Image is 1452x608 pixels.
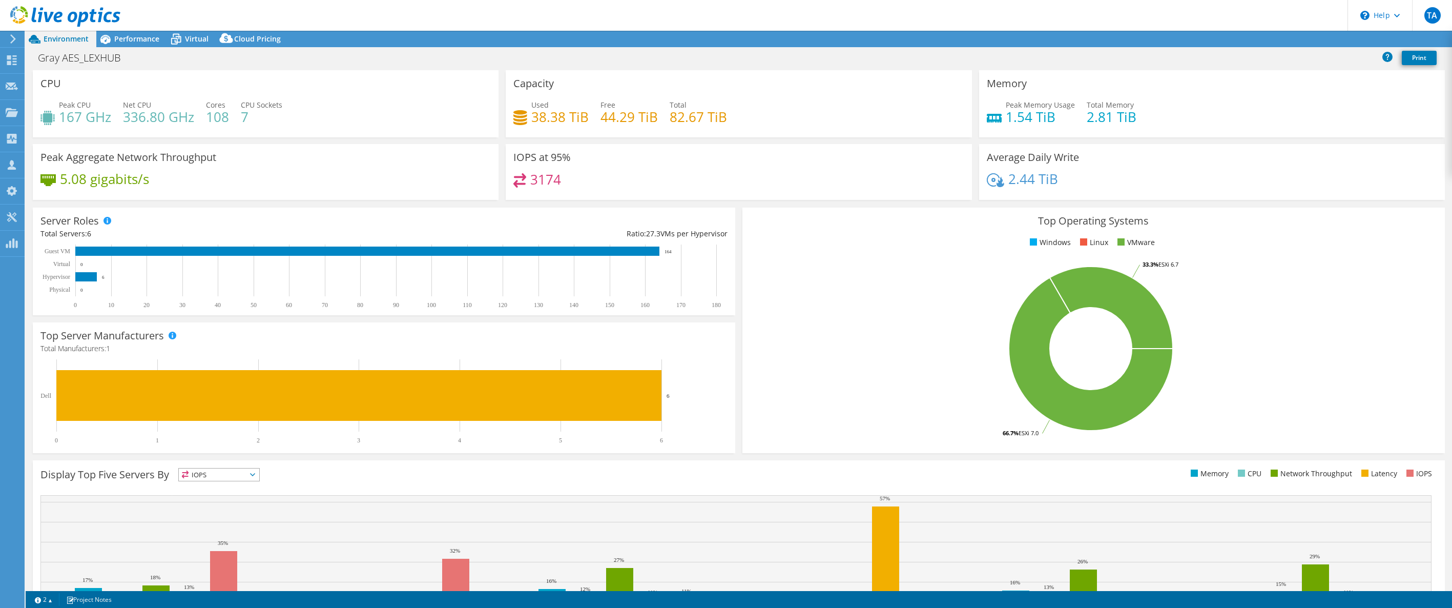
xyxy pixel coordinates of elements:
text: 0 [55,437,58,444]
text: 11% [1343,589,1354,595]
text: 12% [580,586,590,592]
span: Cores [206,100,225,110]
li: IOPS [1404,468,1432,479]
text: 180 [712,301,721,309]
text: 16% [1010,579,1020,585]
h4: Total Manufacturers: [40,343,728,354]
text: 100 [427,301,436,309]
text: 10 [108,301,114,309]
h3: IOPS at 95% [513,152,571,163]
a: Print [1402,51,1437,65]
text: 13% [184,584,194,590]
a: Project Notes [59,593,119,606]
text: 6 [102,275,105,280]
span: Peak Memory Usage [1006,100,1075,110]
h3: Capacity [513,78,554,89]
span: Virtual [185,34,209,44]
text: 26% [1077,558,1088,564]
span: CPU Sockets [241,100,282,110]
span: IOPS [179,469,259,481]
text: 50 [251,301,257,309]
span: Total [670,100,687,110]
text: 11% [681,588,692,594]
text: 18% [150,574,160,580]
text: 57% [880,495,890,501]
h4: 5.08 gigabits/s [60,173,149,185]
text: 0 [74,301,77,309]
h3: Peak Aggregate Network Throughput [40,152,216,163]
text: 32% [450,548,460,554]
text: Hypervisor [43,273,70,280]
span: Peak CPU [59,100,91,110]
text: 27% [614,557,624,563]
div: Ratio: VMs per Hypervisor [384,228,727,239]
span: TA [1424,7,1441,24]
tspan: 66.7% [1003,429,1019,437]
li: CPU [1235,468,1261,479]
h4: 108 [206,111,229,123]
text: 80 [357,301,363,309]
tspan: 33.3% [1143,260,1158,268]
tspan: ESXi 7.0 [1019,429,1039,437]
h4: 2.44 TiB [1008,173,1058,185]
text: 13% [1044,584,1054,590]
text: 130 [534,301,543,309]
h4: 167 GHz [59,111,111,123]
h4: 82.67 TiB [670,111,727,123]
h3: Top Server Manufacturers [40,330,164,341]
text: 15% [1276,581,1286,587]
h4: 44.29 TiB [600,111,658,123]
span: Net CPU [123,100,151,110]
h3: Memory [987,78,1027,89]
text: Dell [40,392,51,399]
text: 0 [80,288,83,293]
text: Physical [49,286,70,293]
text: 150 [605,301,614,309]
text: Virtual [53,260,71,268]
li: Network Throughput [1268,468,1352,479]
text: 6 [667,393,670,399]
li: Memory [1188,468,1229,479]
h4: 3174 [530,174,561,185]
span: Used [531,100,549,110]
div: Total Servers: [40,228,384,239]
span: Free [600,100,615,110]
h3: CPU [40,78,61,89]
span: Environment [44,34,89,44]
h4: 38.38 TiB [531,111,589,123]
h4: 2.81 TiB [1087,111,1136,123]
svg: \n [1360,11,1370,20]
h3: Average Daily Write [987,152,1079,163]
text: 16% [546,578,556,584]
span: 6 [87,229,91,238]
text: 4 [458,437,461,444]
h3: Server Roles [40,215,99,227]
span: Performance [114,34,159,44]
text: 20 [143,301,150,309]
span: Total Memory [1087,100,1134,110]
text: 17% [82,577,93,583]
h1: Gray AES_LEXHUB [33,52,137,64]
li: VMware [1115,237,1155,248]
h3: Top Operating Systems [750,215,1437,227]
text: 70 [322,301,328,309]
text: 30 [179,301,185,309]
text: 35% [218,540,228,546]
text: 110 [463,301,472,309]
text: 2 [257,437,260,444]
text: 1 [156,437,159,444]
span: Cloud Pricing [234,34,281,44]
text: Guest VM [45,248,70,255]
text: 140 [569,301,578,309]
li: Windows [1027,237,1071,248]
tspan: ESXi 6.7 [1158,260,1178,268]
a: 2 [28,593,59,606]
text: 0 [80,262,83,267]
text: 40 [215,301,221,309]
text: 29% [1310,553,1320,559]
text: 3 [357,437,360,444]
text: 164 [665,249,672,254]
text: 120 [498,301,507,309]
text: 5 [559,437,562,444]
text: 90 [393,301,399,309]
